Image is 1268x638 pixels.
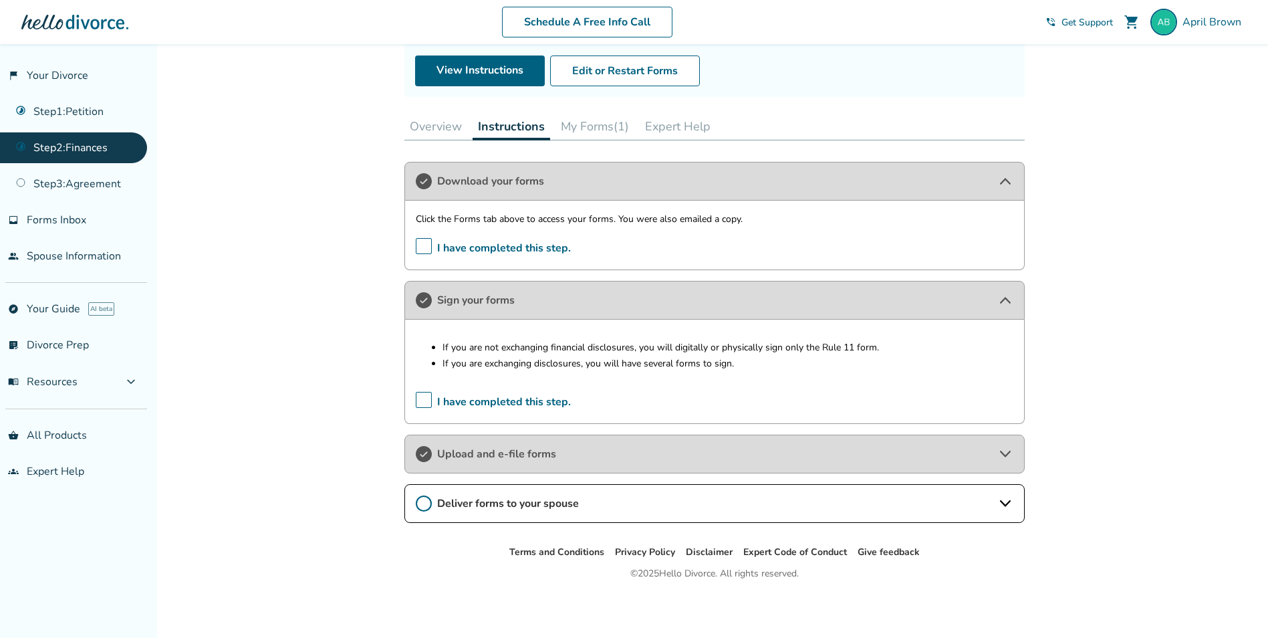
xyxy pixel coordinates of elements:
[1061,16,1113,29] span: Get Support
[1045,17,1056,27] span: phone_in_talk
[640,113,716,140] button: Expert Help
[415,56,545,86] a: View Instructions
[88,302,114,316] span: AI beta
[743,546,847,558] a: Expert Code of Conduct
[416,238,571,259] span: I have completed this step.
[1182,15,1247,29] span: April Brown
[8,377,19,387] span: menu_book
[416,392,571,413] span: I have completed this step.
[8,340,19,350] span: list_alt_check
[123,374,139,390] span: expand_more
[1150,9,1177,35] img: abrown@tcisd.org
[8,70,19,81] span: flag_2
[404,113,467,140] button: Overview
[555,113,634,140] button: My Forms(1)
[858,544,920,560] li: Give feedback
[437,293,992,308] span: Sign your forms
[8,430,19,441] span: shopping_basket
[1124,14,1140,30] span: shopping_cart
[630,566,799,582] div: © 2025 Hello Divorce. All rights reserved.
[1201,574,1268,638] iframe: Chat Widget
[1045,16,1113,29] a: phone_in_talkGet Support
[27,213,86,227] span: Forms Inbox
[509,546,604,558] a: Terms and Conditions
[442,356,1013,372] p: If you are exchanging disclosures, you will have several forms to sign.
[8,375,78,389] span: Resources
[8,304,19,314] span: explore
[416,211,1013,227] p: Click the Forms tab above to access your forms. You were also emailed a copy.
[8,251,19,261] span: people
[442,340,1013,356] p: If you are not exchanging financial disclosures, you will digitally or physically sign only the R...
[437,174,992,189] span: Download your forms
[550,56,700,86] button: Edit or Restart Forms
[8,466,19,477] span: groups
[437,496,992,511] span: Deliver forms to your spouse
[615,546,675,558] a: Privacy Policy
[8,215,19,225] span: inbox
[502,7,672,37] a: Schedule A Free Info Call
[437,447,992,461] span: Upload and e-file forms
[686,544,733,560] li: Disclaimer
[473,113,550,140] button: Instructions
